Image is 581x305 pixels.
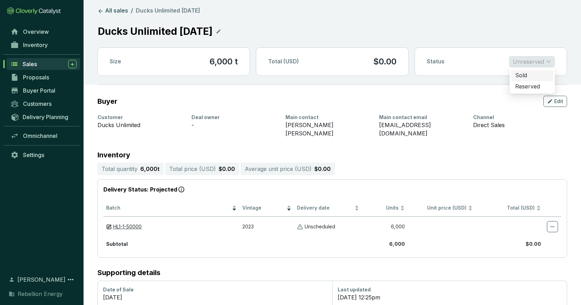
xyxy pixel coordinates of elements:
a: All sales [96,7,129,15]
div: Date of Sale [103,286,327,293]
p: Total quantity [102,165,138,173]
td: 6,000 [362,217,407,236]
div: Deal owner [191,114,277,121]
th: Delivery date [294,200,362,217]
span: Delivery date [297,205,353,211]
b: $0.00 [526,241,541,247]
a: Delivery Planning [7,111,80,123]
div: Main contact email [379,114,465,121]
span: Buyer Portal [23,87,55,94]
p: 6,000 t [140,165,159,173]
b: Subtotal [106,241,128,247]
div: Direct Sales [473,121,559,129]
p: Unscheduled [305,224,335,230]
p: Delivery Status: Projected [103,185,561,194]
div: [EMAIL_ADDRESS][DOMAIN_NAME] [379,121,465,138]
p: Total price ( USD ) [169,165,216,173]
p: Size [110,58,121,65]
img: draft [106,224,112,230]
h2: Buyer [97,97,117,105]
th: Units [362,200,407,217]
img: Unscheduled [297,224,303,230]
p: Average unit price ( USD ) [245,165,312,173]
section: 6,000 t [210,56,238,67]
h2: Supporting details [97,269,567,276]
span: Unreserved [513,56,551,67]
span: Ducks Unlimited [DATE] [136,7,200,14]
div: Channel [473,114,559,121]
a: Proposals [7,71,80,83]
a: Buyer Portal [7,85,80,96]
div: Last updated [338,286,561,293]
span: Overview [23,28,49,35]
p: $0.00 [314,165,331,173]
span: Delivery Planning [23,114,68,120]
span: Proposals [23,74,49,81]
a: Overview [7,26,80,38]
a: HL1-1-50000 [113,224,142,230]
span: Vintage [242,205,285,211]
span: Customers [23,100,52,107]
p: Ducks Unlimited [DATE] [97,24,213,39]
p: $0.00 [373,56,397,67]
span: Total (USD) [268,58,299,65]
div: [PERSON_NAME] [PERSON_NAME] [285,121,371,138]
div: [DATE] 12:25pm [338,293,561,302]
span: Batch [106,205,230,211]
span: Units [365,205,398,211]
div: Ducks Unlimited [97,121,183,129]
button: Edit [543,96,567,107]
div: [DATE] [103,293,327,302]
a: Omnichannel [7,130,80,142]
th: Batch [103,200,240,217]
a: Customers [7,98,80,110]
p: Reserved [515,83,540,91]
th: Vintage [240,200,294,217]
span: Sales [23,61,37,68]
div: Customer [97,114,183,121]
div: Main contact [285,114,371,121]
li: / [131,7,133,15]
span: Settings [23,151,44,158]
p: Inventory [97,151,567,158]
p: Sold [515,72,527,79]
p: Status [427,58,445,65]
span: Rebellion Energy [18,290,63,298]
span: Total (USD) [507,205,535,211]
span: Inventory [23,41,48,48]
span: Edit [554,98,563,105]
span: Unit price (USD) [427,205,466,211]
div: - [191,121,277,129]
a: Settings [7,149,80,161]
a: Sales [7,58,80,70]
td: 2023 [240,217,294,236]
p: $0.00 [219,165,235,173]
span: Omnichannel [23,132,57,139]
span: [PERSON_NAME] [17,275,65,284]
b: 6,000 [389,241,405,247]
a: Inventory [7,39,80,51]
